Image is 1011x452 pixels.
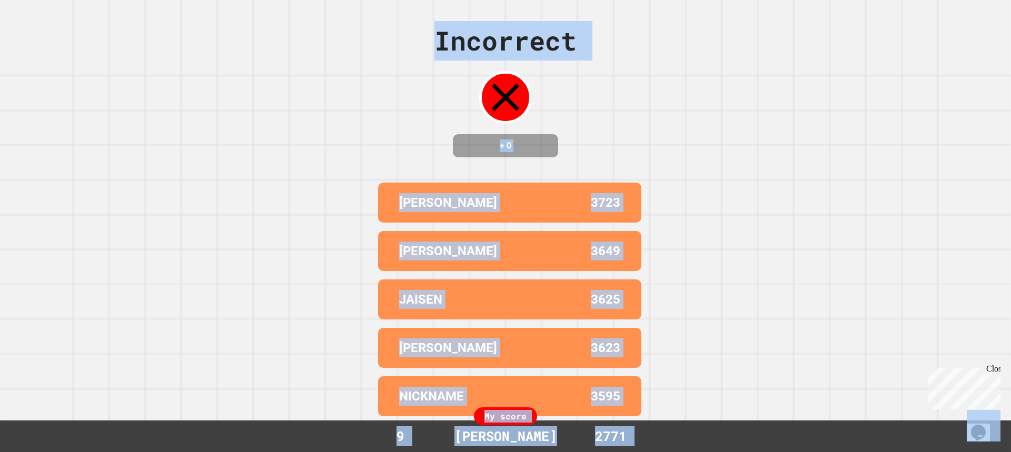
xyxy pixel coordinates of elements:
[399,387,464,406] p: NICKNAME
[399,338,497,357] p: [PERSON_NAME]
[967,410,1000,441] iframe: chat widget
[361,426,440,446] div: 9
[4,4,73,67] div: Chat with us now!Close
[591,242,620,260] p: 3649
[444,426,568,446] div: [PERSON_NAME]
[399,290,442,309] p: JAISEN
[591,193,620,212] p: 3723
[924,364,1000,409] iframe: chat widget
[571,426,650,446] div: 2771
[463,139,548,152] h4: + 0
[591,290,620,309] p: 3625
[591,338,620,357] p: 3623
[474,407,537,425] div: My score
[399,193,497,212] p: [PERSON_NAME]
[399,242,497,260] p: [PERSON_NAME]
[591,387,620,406] p: 3595
[434,21,577,61] div: Incorrect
